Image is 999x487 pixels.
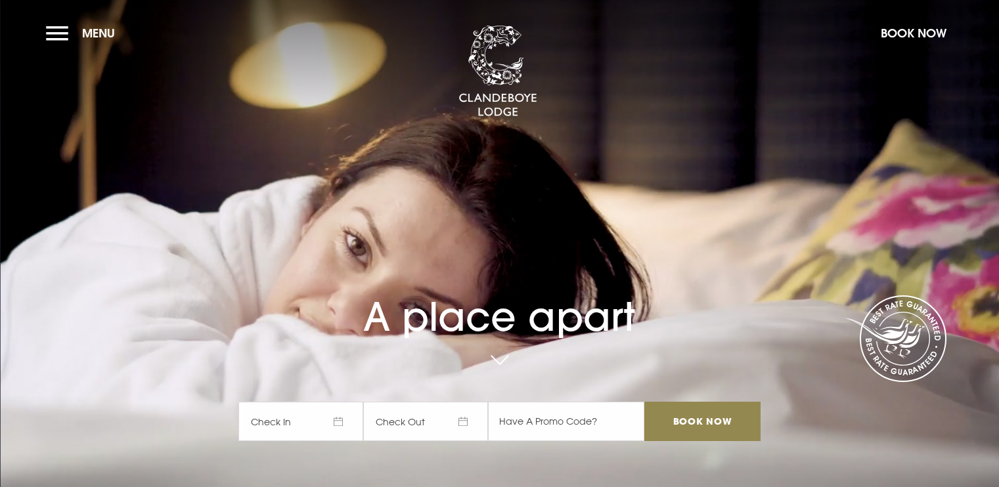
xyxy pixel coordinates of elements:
[46,19,122,47] button: Menu
[644,402,760,441] input: Book Now
[238,263,760,340] h1: A place apart
[82,26,115,41] span: Menu
[488,402,644,441] input: Have A Promo Code?
[458,26,537,117] img: Clandeboye Lodge
[874,19,953,47] button: Book Now
[363,402,488,441] span: Check Out
[238,402,363,441] span: Check In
